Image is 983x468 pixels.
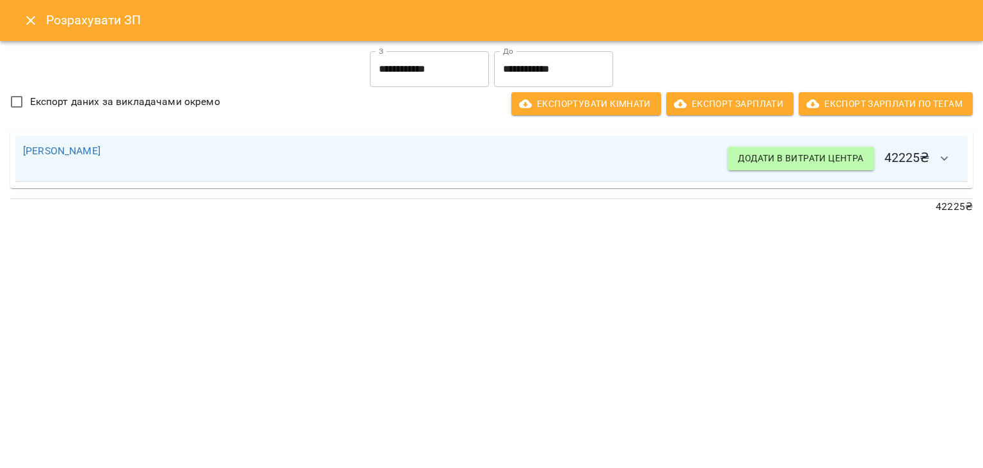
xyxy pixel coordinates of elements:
[799,92,973,115] button: Експорт Зарплати по тегам
[30,94,220,109] span: Експорт даних за викладачами окремо
[738,150,863,166] span: Додати в витрати центра
[809,96,963,111] span: Експорт Зарплати по тегам
[728,143,960,174] h6: 42225 ₴
[15,5,46,36] button: Close
[666,92,794,115] button: Експорт Зарплати
[23,145,100,157] a: [PERSON_NAME]
[46,10,968,30] h6: Розрахувати ЗП
[728,147,874,170] button: Додати в витрати центра
[676,96,783,111] span: Експорт Зарплати
[511,92,661,115] button: Експортувати кімнати
[522,96,651,111] span: Експортувати кімнати
[10,199,973,214] p: 42225 ₴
